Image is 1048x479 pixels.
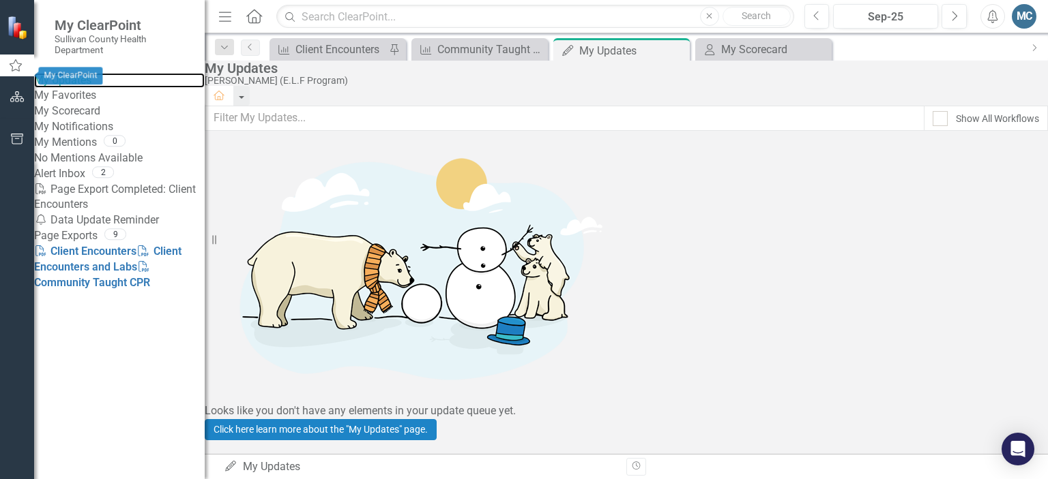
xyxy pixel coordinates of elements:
a: Community Taught CPR [34,260,151,289]
a: Community Taught CPR [415,41,544,58]
a: Client Encounters [34,245,136,258]
div: Community Taught CPR [437,41,544,58]
div: 2 [92,166,114,178]
img: ClearPoint Strategy [7,16,31,40]
div: No Mentions Available [34,151,205,166]
div: Data Update Reminder [34,213,205,228]
div: Client Encounters [295,41,385,58]
div: Show All Workflows [956,112,1039,125]
span: My ClearPoint [55,17,191,33]
a: Client Encounters [273,41,385,58]
input: Filter My Updates... [205,106,925,131]
a: My Scorecard [34,104,205,119]
a: Alert Inbox [34,166,85,182]
button: Search [723,7,791,26]
div: My Scorecard [721,41,828,58]
a: My Favorites [34,88,205,104]
a: Page Exports [34,228,98,244]
a: Client Encounters and Labs [34,245,181,273]
div: Page Export Completed: Client Encounters [34,182,205,213]
a: Click here learn more about the "My Updates" page. [205,419,437,440]
a: My Scorecard [699,41,828,58]
span: Search [742,10,771,21]
input: Search ClearPoint... [276,5,794,29]
div: My Updates [224,459,616,475]
a: My Updates [34,73,205,89]
button: MC [1012,4,1036,29]
div: Looks like you don't have any elements in your update queue yet. [205,403,1048,419]
div: 9 [104,229,126,241]
div: My Updates [579,42,686,59]
div: My ClearPoint [39,67,103,84]
div: [PERSON_NAME] (E.L.F Program) [205,76,1041,86]
a: My Mentions [34,135,97,151]
small: Sullivan County Health Department [55,33,191,56]
a: My Notifications [34,119,205,135]
button: Sep-25 [833,4,938,29]
div: My Updates [205,61,1041,76]
div: Sep-25 [838,9,933,25]
img: Getting started [205,131,614,403]
div: 0 [104,136,126,147]
div: Open Intercom Messenger [1002,433,1034,465]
